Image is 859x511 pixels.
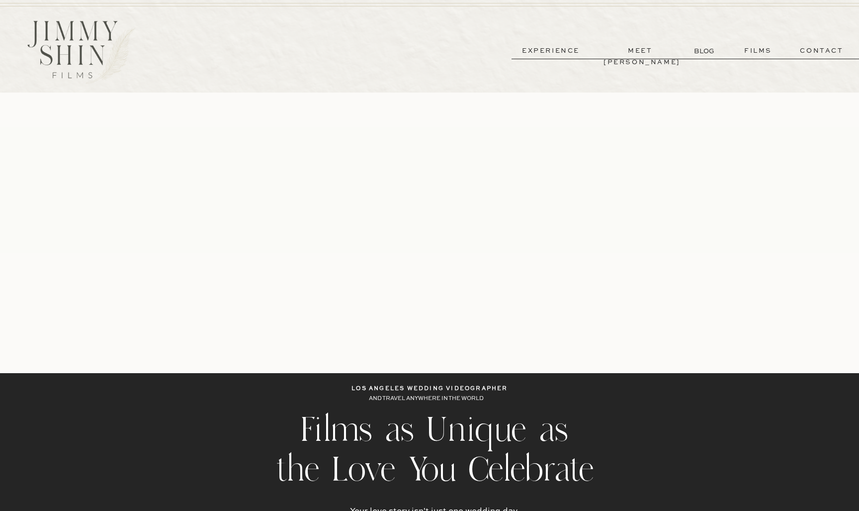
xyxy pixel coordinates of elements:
[786,45,858,57] a: contact
[603,45,677,57] a: meet [PERSON_NAME]
[694,46,716,56] a: BLOG
[351,386,508,392] b: los angeles wedding videographer
[734,45,782,57] a: films
[514,45,588,57] a: experience
[369,394,490,405] p: AND TRAVEL ANYWHERE IN THE WORLD
[273,409,596,492] h2: Films as Unique as the Love You Celebrate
